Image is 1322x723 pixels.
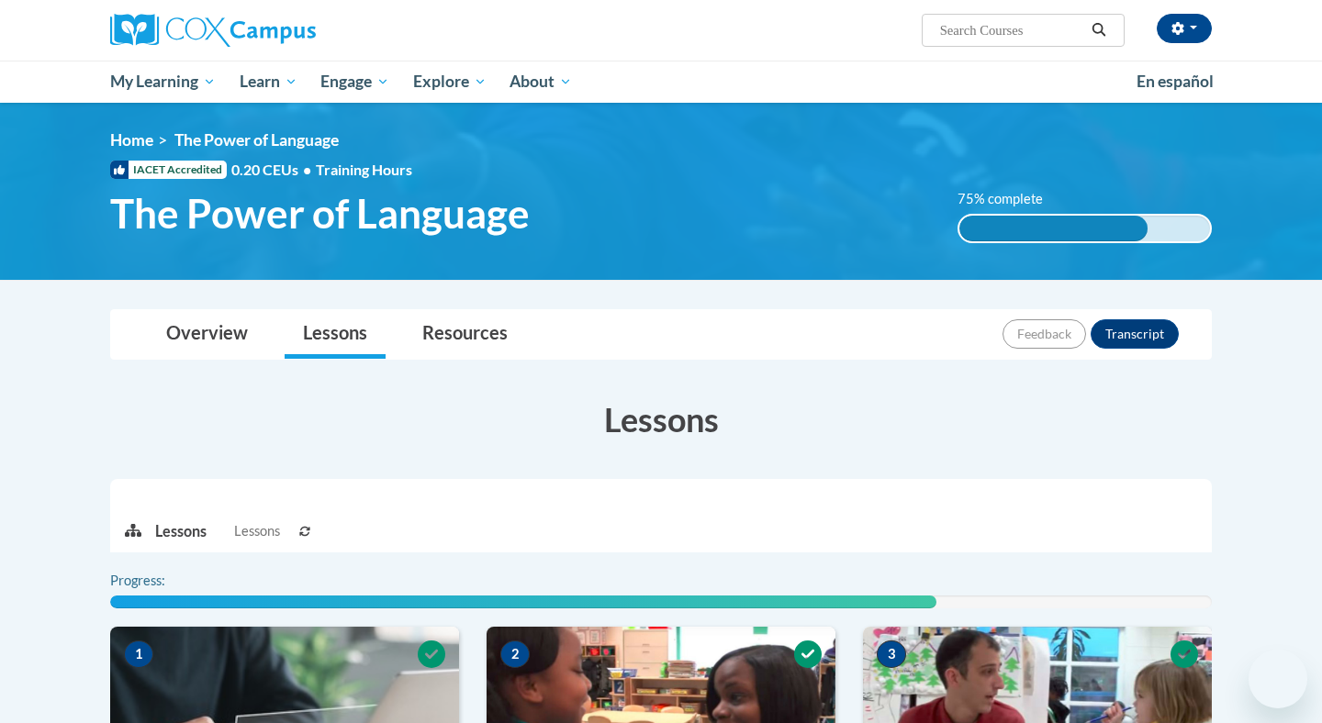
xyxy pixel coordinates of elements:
[499,61,585,103] a: About
[234,521,280,541] span: Lessons
[240,71,297,93] span: Learn
[320,71,389,93] span: Engage
[110,71,216,93] span: My Learning
[316,161,412,178] span: Training Hours
[155,521,207,541] p: Lessons
[110,14,316,47] img: Cox Campus
[938,19,1085,41] input: Search Courses
[413,71,487,93] span: Explore
[148,310,266,359] a: Overview
[303,161,311,178] span: •
[110,130,153,150] a: Home
[1003,319,1086,349] button: Feedback
[110,396,1212,442] h3: Lessons
[110,161,227,179] span: IACET Accredited
[228,61,309,103] a: Learn
[174,130,339,150] span: The Power of Language
[510,71,572,93] span: About
[1137,72,1214,91] span: En español
[285,310,386,359] a: Lessons
[110,189,530,238] span: The Power of Language
[231,160,316,180] span: 0.20 CEUs
[308,61,401,103] a: Engage
[958,189,1063,209] label: 75% complete
[98,61,228,103] a: My Learning
[401,61,499,103] a: Explore
[500,640,530,668] span: 2
[1249,650,1307,708] iframe: Button to launch messaging window
[404,310,526,359] a: Resources
[959,216,1148,241] div: 75% complete
[110,14,459,47] a: Cox Campus
[1091,319,1179,349] button: Transcript
[877,640,906,668] span: 3
[110,571,216,591] label: Progress:
[83,61,1239,103] div: Main menu
[1157,14,1212,43] button: Account Settings
[124,640,153,668] span: 1
[1125,62,1226,101] a: En español
[1085,19,1113,41] button: Search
